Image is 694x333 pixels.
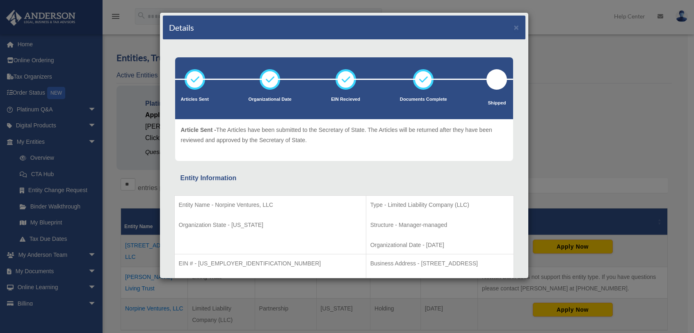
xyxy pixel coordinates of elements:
p: Articles Sent [181,95,209,104]
p: Organizational Date [249,95,292,104]
div: Entity Information [180,172,508,184]
p: Organizational Date - [DATE] [370,240,509,250]
p: EIN # - [US_EMPLOYER_IDENTIFICATION_NUMBER] [179,258,362,269]
p: Documents Complete [400,95,447,104]
p: Structure - Manager-managed [370,220,509,230]
p: Shipped [486,99,507,107]
p: Business Address - [STREET_ADDRESS] [370,258,509,269]
h4: Details [169,22,194,33]
p: EIN Recieved [331,95,360,104]
p: The Articles have been submitted to the Secretary of State. The Articles will be returned after t... [181,125,507,145]
p: Entity Name - Norpine Ventures, LLC [179,200,362,210]
p: Type - Limited Liability Company (LLC) [370,200,509,210]
span: Article Sent - [181,127,216,133]
button: × [514,23,519,32]
p: Organization State - [US_STATE] [179,220,362,230]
